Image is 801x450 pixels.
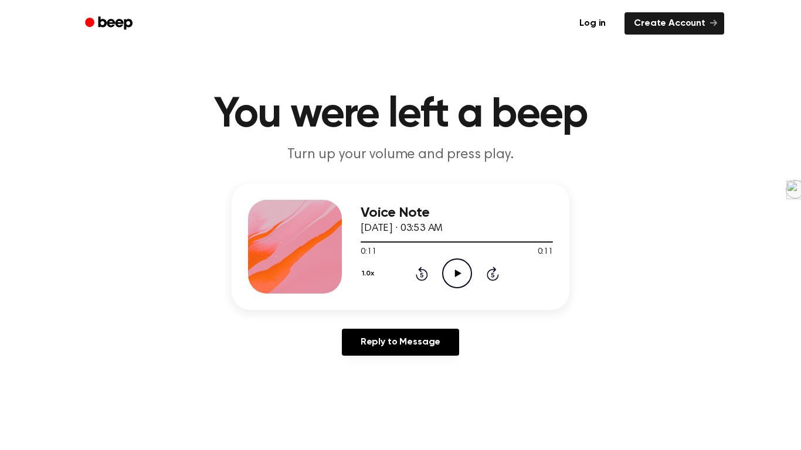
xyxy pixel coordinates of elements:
span: 0:11 [361,246,376,258]
h1: You were left a beep [100,94,701,136]
a: Create Account [624,12,724,35]
a: Log in [568,10,617,37]
span: 0:11 [538,246,553,258]
a: Beep [77,12,143,35]
p: Turn up your volume and press play. [175,145,626,165]
button: 1.0x [361,264,378,284]
h3: Voice Note [361,205,553,221]
span: [DATE] · 03:53 AM [361,223,443,234]
a: Reply to Message [342,329,459,356]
